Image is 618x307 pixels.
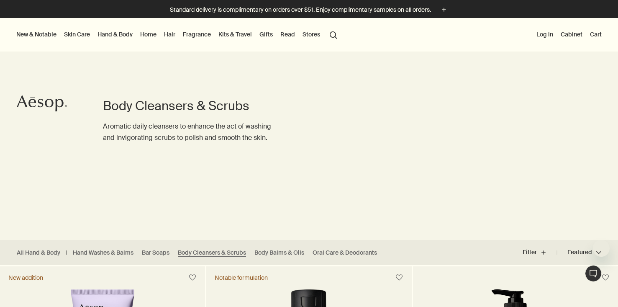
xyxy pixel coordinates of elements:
[215,274,268,281] div: Notable formulation
[593,240,610,257] iframe: Close message from Aesop
[472,240,610,299] div: Aesop says "Our consultants are available now to offer personalised product advice.". Open messag...
[185,270,200,285] button: Save to cabinet
[162,29,177,40] a: Hair
[535,29,555,40] button: Log in
[15,29,58,40] button: New & Notable
[96,29,134,40] a: Hand & Body
[8,274,43,281] div: New addition
[279,29,297,40] a: Read
[392,270,407,285] button: Save to cabinet
[535,18,603,52] nav: supplementary
[170,5,431,14] p: Standard delivery is complimentary on orders over $51. Enjoy complimentary samples on all orders.
[313,249,377,257] a: Oral Care & Deodorants
[170,5,449,15] button: Standard delivery is complimentary on orders over $51. Enjoy complimentary samples on all orders.
[217,29,254,40] a: Kits & Travel
[142,249,169,257] a: Bar Soaps
[181,29,213,40] a: Fragrance
[559,29,584,40] a: Cabinet
[62,29,92,40] a: Skin Care
[15,18,341,52] nav: primary
[103,98,275,114] h1: Body Cleansers & Scrubs
[301,29,322,40] button: Stores
[326,26,341,42] button: Open search
[103,121,275,143] p: Aromatic daily cleansers to enhance the act of washing and invigorating scrubs to polish and smoo...
[15,93,69,116] a: Aesop
[138,29,158,40] a: Home
[73,249,133,257] a: Hand Washes & Balms
[17,95,67,112] svg: Aesop
[472,282,489,299] iframe: no content
[17,249,60,257] a: All Hand & Body
[178,249,246,257] a: Body Cleansers & Scrubs
[588,29,603,40] button: Cart
[254,249,304,257] a: Body Balms & Oils
[258,29,274,40] a: Gifts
